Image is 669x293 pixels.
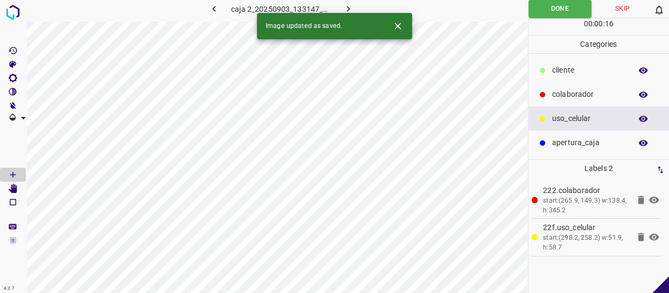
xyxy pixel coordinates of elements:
[388,16,408,36] button: Close
[543,233,629,252] div: start:(298.2, 258.2) w:51.9, h:58.7
[605,18,614,30] p: 16
[231,3,331,18] h6: caja 2_20250903_133147_385105.jpg
[552,137,626,148] p: apertura_caja
[552,65,626,76] p: cliente
[552,89,626,100] p: colaborador
[543,222,629,233] p: 22f.uso_celular
[543,196,629,215] div: start:(265.9, 149.3) w:138.4, h:345.2
[584,18,593,30] p: 00
[552,113,626,124] p: uso_celular
[584,18,614,35] div: : :
[1,284,17,293] div: 4.3.7
[594,18,603,30] p: 00
[266,22,342,31] span: Image updated as saved.
[543,185,629,196] p: 222.colaborador
[3,3,23,22] img: logo
[532,160,666,177] p: Labels 2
